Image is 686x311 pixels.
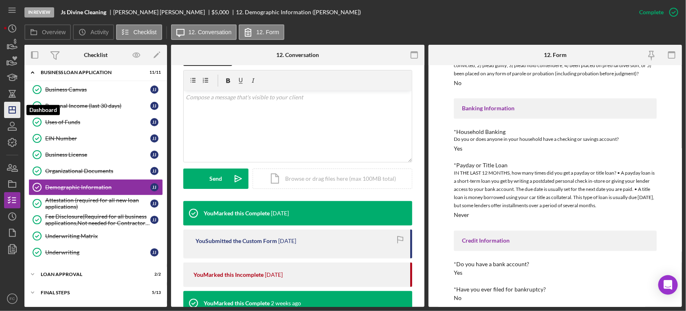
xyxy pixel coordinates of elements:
[631,4,682,20] button: Complete
[271,300,301,307] time: 2025-09-05 17:48
[29,244,163,261] a: UnderwritingJJ
[29,212,163,228] a: Fee Disclosure(Required for all business applications,Not needed for Contractor loans)JJ
[454,136,657,144] div: Do you or does anyone in your household have a checking or savings account?
[42,29,66,35] label: Overview
[236,9,361,15] div: 12. Demographic Information ([PERSON_NAME])
[171,24,237,40] button: 12. Conversation
[24,7,54,18] div: In Review
[45,233,163,239] div: Underwriting Matrix
[658,275,678,295] div: Open Intercom Messenger
[61,9,106,15] b: Js Divine Cleaning
[544,52,567,58] div: 12. Form
[29,98,163,114] a: Personal Income (last 30 days)JJ
[150,151,158,159] div: J J
[90,29,108,35] label: Activity
[265,272,283,278] time: 2025-09-18 15:16
[454,129,657,136] div: *Household Banking
[212,9,229,15] span: $5,000
[150,248,158,256] div: J J
[150,118,158,126] div: J J
[41,70,141,75] div: BUSINESS LOAN APPLICATION
[29,195,163,212] a: Attestation (required for all new loan applications)JJ
[196,238,277,244] div: You Submitted the Custom Form
[41,290,141,295] div: Final Steps
[45,119,150,125] div: Uses of Funds
[150,134,158,142] div: J J
[45,103,150,109] div: Personal Income (last 30 days)
[113,9,212,15] div: [PERSON_NAME] [PERSON_NAME]
[29,179,163,195] a: Demographic InformationJJ
[239,24,284,40] button: 12. Form
[45,168,150,174] div: Organizational Documents
[454,146,462,152] div: Yes
[45,249,150,256] div: Underwriting
[454,162,657,169] div: *Payday or Title Loan
[29,130,163,147] a: EIN NumberJJ
[454,53,657,78] div: For any criminal offense – other than a minor vehicle violation – have you ever: 1) been convicte...
[150,183,158,191] div: J J
[146,70,161,75] div: 11 / 11
[454,169,657,210] div: IN THE LAST 12 MONTHS, how many times did you get a payday or title loan? • A payday loan is a sh...
[45,213,150,226] div: Fee Disclosure(Required for all business applications,Not needed for Contractor loans)
[29,163,163,179] a: Organizational DocumentsJJ
[24,24,71,40] button: Overview
[193,272,264,278] div: You Marked this Incomplete
[204,210,270,217] div: You Marked this Complete
[462,238,649,244] div: Credit Information
[45,86,150,93] div: Business Canvas
[146,290,161,295] div: 5 / 13
[10,297,15,301] text: FC
[256,29,279,35] label: 12. Form
[276,52,319,58] div: 12. Conversation
[29,81,163,98] a: Business CanvasJJ
[45,184,150,191] div: Demographic Information
[73,24,114,40] button: Activity
[210,169,222,189] div: Send
[454,261,657,268] div: *Do you have a bank account?
[4,291,20,307] button: FC
[29,147,163,163] a: Business LicenseJJ
[41,272,141,277] div: Loan Approval
[29,114,163,130] a: Uses of FundsJJ
[271,210,289,217] time: 2025-09-18 15:47
[146,272,161,277] div: 2 / 2
[45,151,150,158] div: Business License
[84,52,108,58] div: Checklist
[45,135,150,142] div: EIN Number
[150,199,158,208] div: J J
[150,102,158,110] div: J J
[183,169,248,189] button: Send
[150,167,158,175] div: J J
[150,216,158,224] div: J J
[278,238,296,244] time: 2025-09-18 15:47
[29,228,163,244] a: Underwriting Matrix
[462,105,649,112] div: Banking Information
[454,212,469,219] div: Never
[454,295,462,302] div: No
[45,197,150,210] div: Attestation (required for all new loan applications)
[116,24,162,40] button: Checklist
[454,287,657,293] div: *Have you ever filed for bankruptcy?
[454,270,462,276] div: Yes
[150,85,158,94] div: J J
[189,29,232,35] label: 12. Conversation
[204,300,270,307] div: You Marked this Complete
[134,29,157,35] label: Checklist
[639,4,664,20] div: Complete
[454,80,462,86] div: No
